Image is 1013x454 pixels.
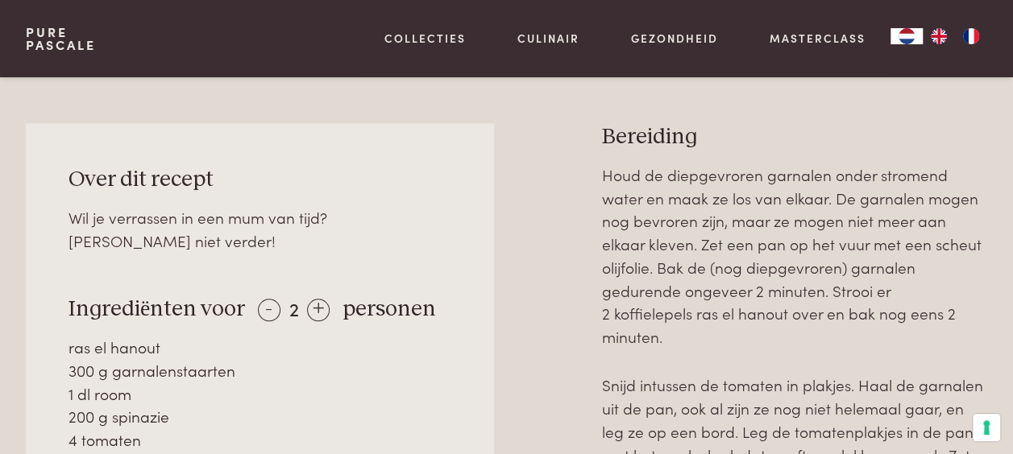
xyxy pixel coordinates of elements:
span: Ingrediënten voor [69,298,245,320]
p: Houd de diepgevroren garnalen onder stromend water en maak ze los van elkaar. De garnalen mogen n... [602,163,988,349]
h3: Over dit recept [69,166,450,194]
div: 1 dl room [69,382,450,406]
a: FR [955,28,987,44]
a: EN [923,28,955,44]
div: 200 g spinazie [69,405,450,428]
div: - [258,299,280,321]
a: Culinair [517,30,579,47]
div: Language [891,28,923,44]
span: 2 [289,295,299,321]
button: Uw voorkeuren voor toestemming voor trackingtechnologieën [973,414,1000,441]
h3: Bereiding [602,123,988,151]
div: ras el hanout [69,336,450,359]
ul: Language list [923,28,987,44]
a: Collecties [384,30,466,47]
div: Wil je verrassen in een mum van tijd? [PERSON_NAME] niet verder! [69,206,450,252]
aside: Language selected: Nederlands [891,28,987,44]
a: Gezondheid [631,30,718,47]
span: personen [343,298,436,320]
a: Masterclass [769,30,865,47]
a: PurePascale [26,26,96,52]
a: NL [891,28,923,44]
div: 4 tomaten [69,428,450,452]
div: + [307,299,330,321]
div: 300 g garnalenstaarten [69,359,450,382]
